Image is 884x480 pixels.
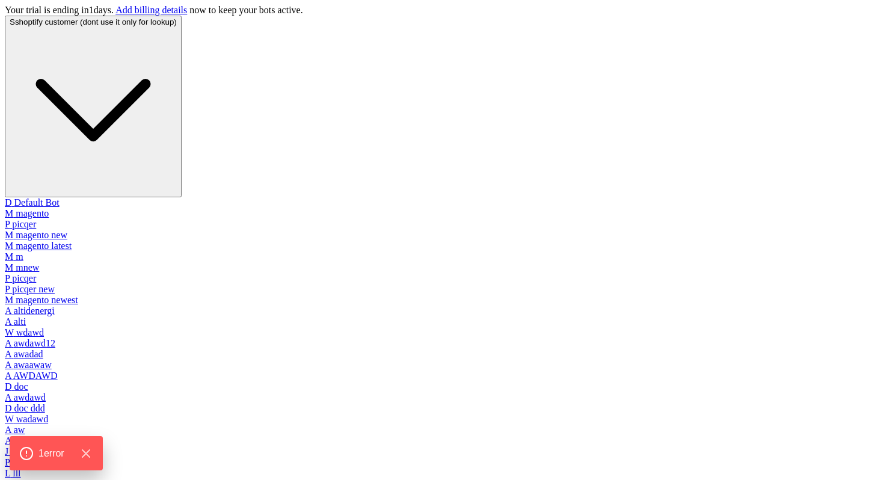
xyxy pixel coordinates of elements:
[5,468,10,478] span: L
[5,457,879,468] div: picqer lasted
[5,327,879,338] div: wdawd
[5,284,10,294] span: P
[5,262,879,273] div: mnew
[5,219,879,230] div: picqer
[5,208,13,218] span: M
[5,349,11,359] span: A
[5,284,879,295] div: picqer new
[5,446,879,457] div: jjj
[5,435,11,446] span: A
[15,17,177,26] span: shoptify customer (dont use it only for lookup)
[5,414,14,424] span: W
[5,16,182,197] button: Sshoptify customer (dont use it only for lookup)
[5,403,12,413] span: D
[5,241,879,251] div: magento latest
[5,371,879,381] div: AWDAWD
[5,295,879,306] div: magento newest
[5,381,879,392] div: doc
[5,457,10,467] span: P
[5,219,10,229] span: P
[5,262,13,272] span: M
[5,208,879,219] div: magento
[5,392,879,403] div: awdawd
[5,381,12,392] span: D
[5,360,879,371] div: awaawaw
[5,327,14,337] span: W
[5,230,13,240] span: M
[5,435,879,446] div: adawd
[5,360,11,370] span: A
[10,17,15,26] span: S
[5,306,11,316] span: A
[5,295,13,305] span: M
[5,425,11,435] span: A
[5,251,13,262] span: M
[5,414,879,425] div: wadawd
[5,349,879,360] div: awadad
[5,273,879,284] div: picqer
[5,425,879,435] div: aw
[5,403,879,414] div: doc ddd
[5,468,879,479] div: lll
[5,197,12,208] span: D
[5,392,11,402] span: A
[5,241,13,251] span: M
[5,306,879,316] div: altidenergi
[5,338,11,348] span: A
[5,273,10,283] span: P
[5,371,11,381] span: A
[5,251,879,262] div: m
[5,316,11,327] span: A
[5,446,8,457] span: J
[5,197,879,208] div: Default Bot
[5,338,879,349] div: awdawd12
[5,316,879,327] div: alti
[5,230,879,241] div: magento new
